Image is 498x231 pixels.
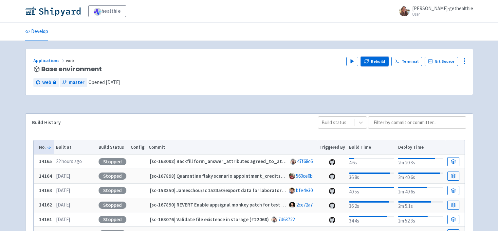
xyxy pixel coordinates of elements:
[56,202,70,208] time: [DATE]
[150,173,329,179] strong: [sc-167898] Quarantine flaky scenario appointment_credits_spec.rb:186 (#22363)
[25,23,48,41] a: Develop
[447,201,459,210] a: Build Details
[398,171,443,181] div: 2m 40.6s
[56,173,70,179] time: [DATE]
[99,202,126,209] div: Stopped
[39,202,52,208] b: 14162
[347,140,396,155] th: Build Time
[39,144,52,151] button: No.
[398,157,443,167] div: 2m 20.3s
[317,140,347,155] th: Triggered By
[296,187,313,193] a: bfe4e30
[447,157,459,166] a: Build Details
[69,79,84,86] span: master
[39,158,52,164] b: 14165
[395,6,473,16] a: [PERSON_NAME]-gethealthie User
[60,78,87,87] a: master
[56,216,70,223] time: [DATE]
[368,116,466,129] input: Filter by commit or committer...
[296,202,313,208] a: 2ce72a7
[41,65,102,73] span: Base environment
[398,215,443,225] div: 1m 52.3s
[39,173,52,179] b: 14164
[278,216,295,223] a: 7d63722
[150,216,269,223] strong: [sc-163076] Validate file existence in storage (#22068)
[150,202,309,208] strong: [sc-167890] REVERT Enable appsignal monkey patch for test env (#22367)
[349,157,394,167] div: 4.6s
[349,215,394,225] div: 34.4s
[412,12,473,16] small: User
[39,187,52,193] b: 14163
[447,172,459,181] a: Build Details
[99,158,126,165] div: Stopped
[447,215,459,224] a: Build Details
[349,171,394,181] div: 36.8s
[346,57,358,66] button: Play
[447,186,459,195] a: Build Details
[99,173,126,180] div: Stopped
[88,5,126,17] a: healthie
[398,186,443,196] div: 1m 49.6s
[361,57,389,66] button: Rebuild
[99,187,126,194] div: Stopped
[349,200,394,210] div: 36.2s
[54,140,97,155] th: Built at
[33,78,59,87] a: web
[56,187,70,193] time: [DATE]
[33,58,66,63] a: Applications
[88,79,120,85] span: Opened
[297,158,313,164] a: 47f68c6
[129,140,147,155] th: Config
[396,140,445,155] th: Deploy Time
[56,158,82,164] time: 22 hours ago
[150,187,304,193] strong: [sc-158350] Jameschou/sc 158350/export data for laboratory (#22074)
[25,6,81,16] img: Shipyard logo
[42,79,51,86] span: web
[412,5,473,11] span: [PERSON_NAME]-gethealthie
[349,186,394,196] div: 40.5s
[146,140,317,155] th: Commit
[296,173,313,179] a: 560ce0b
[391,57,422,66] a: Terminal
[97,140,129,155] th: Build Status
[398,200,443,210] div: 2m 5.1s
[150,158,302,164] strong: [sc-163098] Backfill form_answer_attributes agreed_to_at (#22321)
[32,119,307,126] div: Build History
[66,58,75,63] span: web
[425,57,458,66] a: Git Source
[99,216,126,223] div: Stopped
[39,216,52,223] b: 14161
[106,79,120,85] time: [DATE]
